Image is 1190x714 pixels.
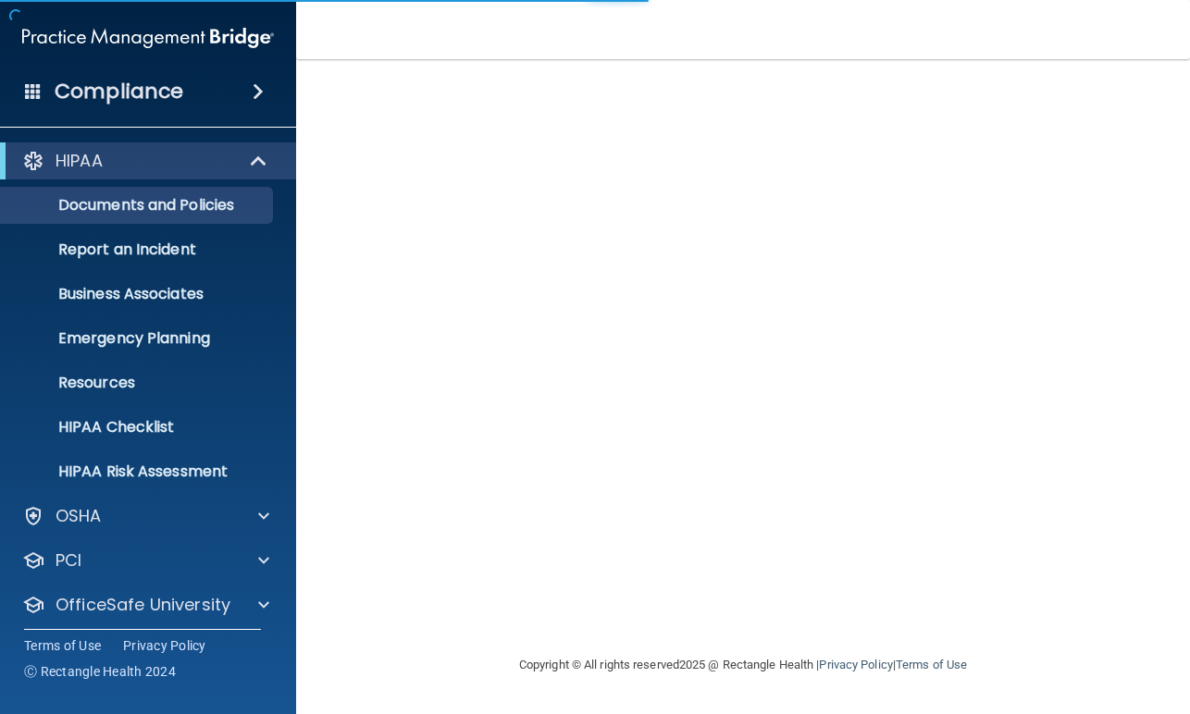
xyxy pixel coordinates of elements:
p: PCI [56,549,81,572]
a: Terms of Use [24,636,101,655]
p: HIPAA Risk Assessment [12,462,265,481]
p: Business Associates [12,285,265,303]
p: OSHA [56,505,102,527]
a: OSHA [22,505,269,527]
a: HIPAA [22,150,268,172]
p: HIPAA [56,150,103,172]
a: PCI [22,549,269,572]
p: Emergency Planning [12,329,265,348]
a: OfficeSafe University [22,594,269,616]
h4: Compliance [55,79,183,105]
img: PMB logo [22,19,274,56]
p: HIPAA Checklist [12,418,265,437]
p: Resources [12,374,265,392]
div: Copyright © All rights reserved 2025 @ Rectangle Health | | [405,635,1081,695]
p: Documents and Policies [12,196,265,215]
a: Terms of Use [896,658,967,671]
p: Report an Incident [12,240,265,259]
span: Ⓒ Rectangle Health 2024 [24,662,176,681]
p: OfficeSafe University [56,594,230,616]
a: Privacy Policy [819,658,892,671]
a: Privacy Policy [123,636,206,655]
